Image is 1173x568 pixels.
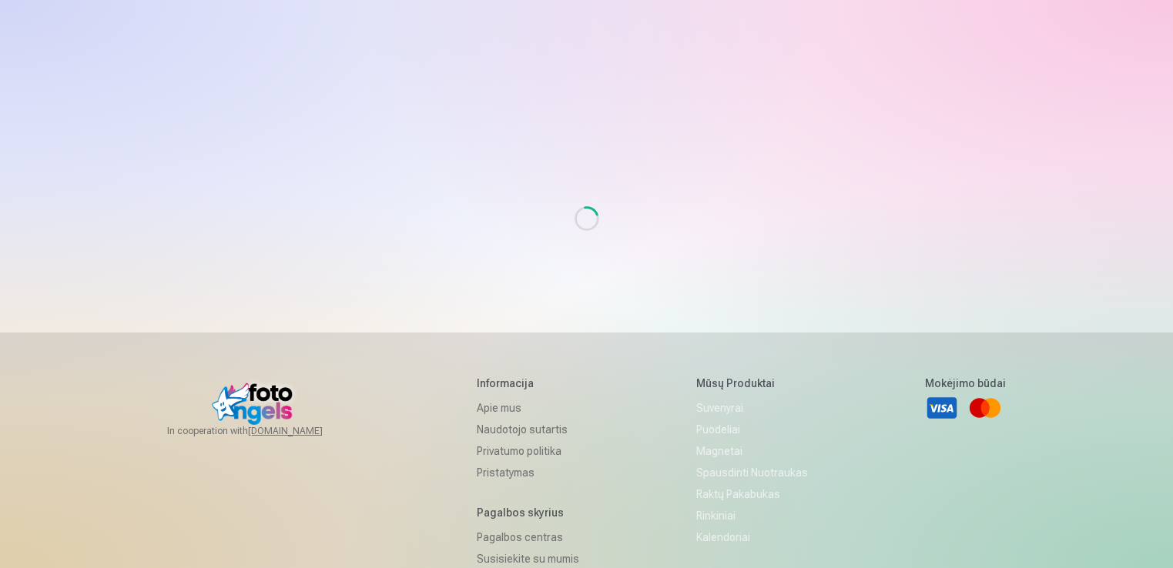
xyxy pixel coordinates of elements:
[696,462,808,483] a: Spausdinti nuotraukas
[925,391,959,425] a: Visa
[477,397,579,419] a: Apie mus
[696,419,808,440] a: Puodeliai
[477,419,579,440] a: Naudotojo sutartis
[925,376,1006,391] h5: Mokėjimo būdai
[696,526,808,548] a: Kalendoriai
[696,397,808,419] a: Suvenyrai
[477,440,579,462] a: Privatumo politika
[477,462,579,483] a: Pristatymas
[696,376,808,391] h5: Mūsų produktai
[477,376,579,391] h5: Informacija
[696,483,808,505] a: Raktų pakabukas
[248,425,360,437] a: [DOMAIN_NAME]
[477,505,579,520] h5: Pagalbos skyrius
[477,526,579,548] a: Pagalbos centras
[696,505,808,526] a: Rinkiniai
[167,425,360,437] span: In cooperation with
[968,391,1002,425] a: Mastercard
[696,440,808,462] a: Magnetai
